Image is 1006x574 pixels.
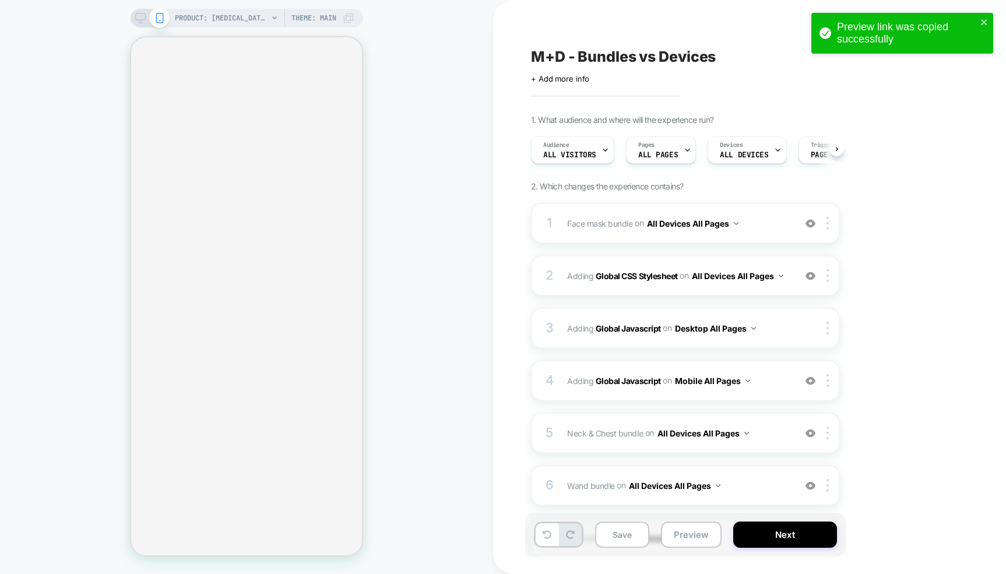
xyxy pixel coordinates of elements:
[980,17,989,29] button: close
[635,216,643,230] span: on
[826,269,829,282] img: close
[826,427,829,439] img: close
[744,432,749,435] img: down arrow
[175,9,268,27] span: PRODUCT: [MEDICAL_DATA] Boosting Face & Neck Serum [lightboost [MEDICAL_DATA] and]
[663,321,671,335] span: on
[596,323,661,333] b: Global Javascript
[720,141,743,149] span: Devices
[531,115,713,125] span: 1. What audience and where will the experience run?
[657,425,749,442] button: All Devices All Pages
[544,264,555,287] div: 2
[805,481,815,491] img: crossed eye
[544,316,555,340] div: 3
[811,151,850,159] span: Page Load
[663,373,671,388] span: on
[291,9,336,27] span: Theme: MAIN
[716,484,720,487] img: down arrow
[531,48,716,65] span: M+D - Bundles vs Devices
[543,151,596,159] span: All Visitors
[692,267,783,284] button: All Devices All Pages
[837,21,977,45] div: Preview link was copied successfully
[596,375,661,385] b: Global Javascript
[645,425,654,440] span: on
[826,217,829,230] img: close
[745,379,750,382] img: down arrow
[595,522,649,548] button: Save
[567,372,789,389] span: Adding
[638,141,655,149] span: Pages
[531,74,589,83] span: + Add more info
[647,215,738,232] button: All Devices All Pages
[811,141,833,149] span: Trigger
[734,222,738,225] img: down arrow
[720,151,768,159] span: ALL DEVICES
[805,219,815,228] img: crossed eye
[805,428,815,438] img: crossed eye
[617,478,625,492] span: on
[805,271,815,281] img: crossed eye
[638,151,678,159] span: ALL PAGES
[544,421,555,445] div: 5
[675,372,750,389] button: Mobile All Pages
[544,212,555,235] div: 1
[567,428,643,438] span: Neck & Chest bundle
[661,522,722,548] button: Preview
[567,218,632,228] span: Face mask bundle
[543,141,569,149] span: Audience
[629,477,720,494] button: All Devices All Pages
[544,369,555,392] div: 4
[680,268,688,283] span: on
[596,270,678,280] b: Global CSS Stylesheet
[826,479,829,492] img: close
[675,320,756,337] button: Desktop All Pages
[826,322,829,334] img: close
[779,274,783,277] img: down arrow
[567,320,789,337] span: Adding
[567,267,789,284] span: Adding
[826,374,829,387] img: close
[567,480,615,490] span: Wand bundle
[544,474,555,497] div: 6
[805,376,815,386] img: crossed eye
[751,327,756,330] img: down arrow
[531,181,683,191] span: 2. Which changes the experience contains?
[733,522,837,548] button: Next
